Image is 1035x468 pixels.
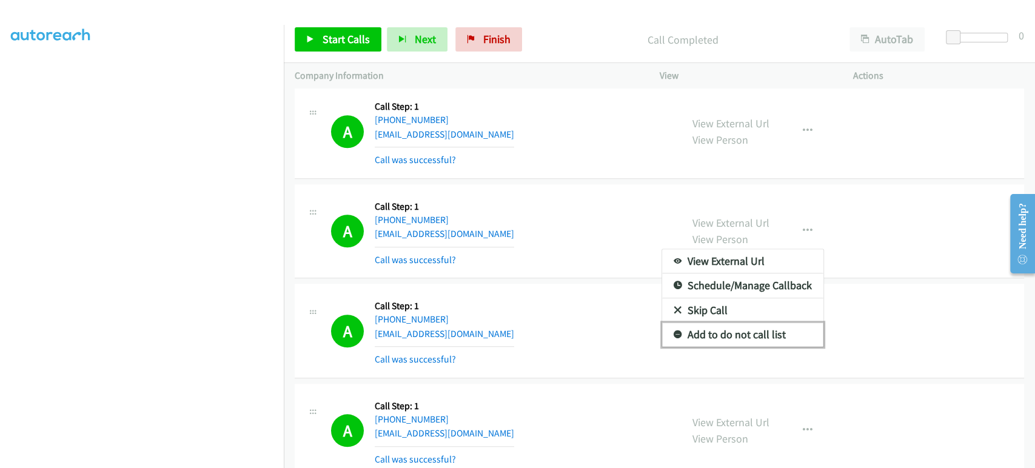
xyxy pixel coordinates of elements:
h1: A [331,315,364,347]
iframe: Resource Center [1000,186,1035,282]
a: View External Url [662,249,823,273]
a: Add to do not call list [662,323,823,347]
h1: A [331,414,364,447]
a: Skip Call [662,298,823,323]
a: Schedule/Manage Callback [662,273,823,298]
